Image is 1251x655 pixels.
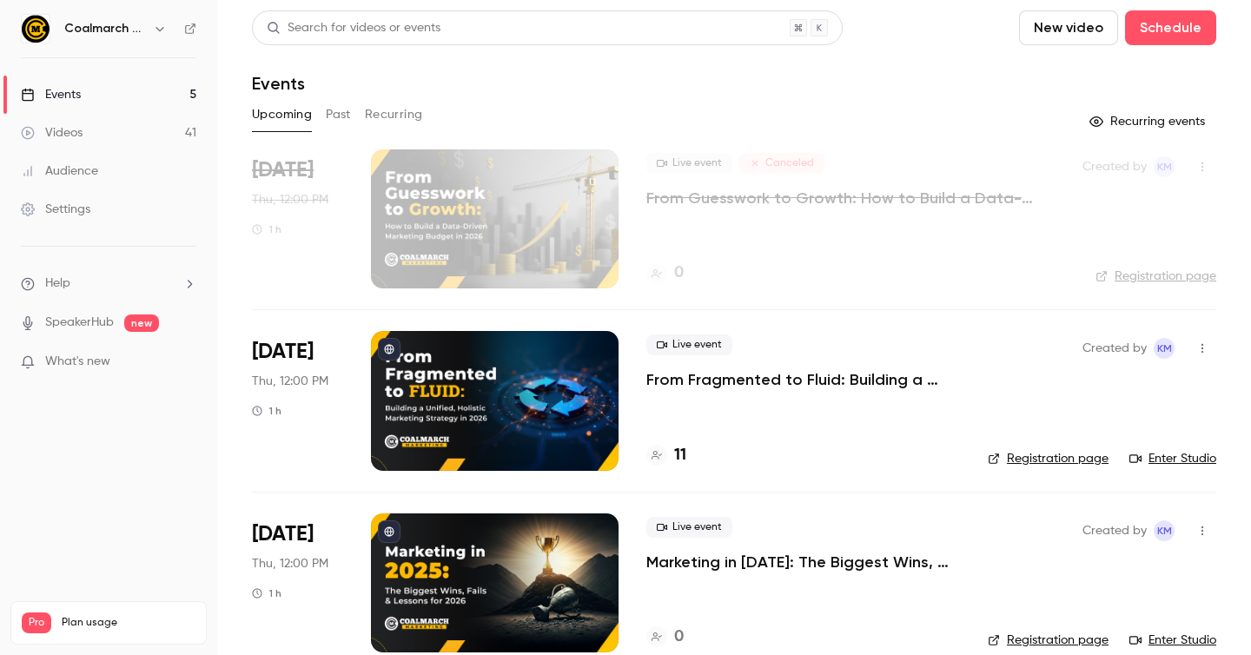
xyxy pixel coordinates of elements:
a: From Guesswork to Growth: How to Build a Data-Driven Marketing Budget in [DATE] [646,188,1055,208]
span: Created by [1082,520,1147,541]
div: Oct 30 Thu, 12:00 PM (America/New York) [252,331,343,470]
button: Upcoming [252,101,312,129]
span: Live event [646,153,732,174]
h4: 11 [674,444,686,467]
span: KM [1157,520,1172,541]
span: KM [1157,156,1172,177]
a: From Fragmented to Fluid: Building a Unified, Holistic Marketing Strategy in [DATE] [646,369,960,390]
h4: 0 [674,261,684,285]
span: Thu, 12:00 PM [252,373,328,390]
a: 0 [646,261,684,285]
h6: Coalmarch Marketing [64,20,146,37]
span: Pro [22,612,51,633]
a: 11 [646,444,686,467]
span: [DATE] [252,338,314,366]
div: 1 h [252,222,281,236]
div: 1 h [252,586,281,600]
span: Live event [646,334,732,355]
a: Enter Studio [1129,632,1216,649]
span: Created by [1082,338,1147,359]
div: Videos [21,124,83,142]
div: Oct 16 Thu, 12:00 PM (America/New York) [252,149,343,288]
span: What's new [45,353,110,371]
img: Coalmarch Marketing [22,15,50,43]
h1: Events [252,73,305,94]
span: [DATE] [252,156,314,184]
div: Events [21,86,81,103]
div: Audience [21,162,98,180]
h4: 0 [674,625,684,649]
button: Recurring events [1082,108,1216,136]
span: Thu, 12:00 PM [252,555,328,572]
span: Plan usage [62,616,195,630]
a: Marketing in [DATE]: The Biggest Wins, Fails & Lessons for 2026 [646,552,960,572]
span: [DATE] [252,520,314,548]
a: Registration page [988,632,1109,649]
span: Created by [1082,156,1147,177]
div: Search for videos or events [267,19,440,37]
span: Katie McCaskill [1154,156,1175,177]
span: new [124,314,159,332]
div: Settings [21,201,90,218]
div: 1 h [252,404,281,418]
span: Help [45,275,70,293]
a: 0 [646,625,684,649]
li: help-dropdown-opener [21,275,196,293]
button: Past [326,101,351,129]
a: Registration page [988,450,1109,467]
span: Live event [646,517,732,538]
a: SpeakerHub [45,314,114,332]
span: Katie McCaskill [1154,338,1175,359]
div: Nov 13 Thu, 12:00 PM (America/New York) [252,513,343,652]
button: Schedule [1125,10,1216,45]
span: KM [1157,338,1172,359]
button: Recurring [365,101,423,129]
span: Thu, 12:00 PM [252,191,328,208]
a: Registration page [1095,268,1216,285]
span: Canceled [739,153,824,174]
span: Katie McCaskill [1154,520,1175,541]
button: New video [1019,10,1118,45]
a: Enter Studio [1129,450,1216,467]
iframe: Noticeable Trigger [175,354,196,370]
